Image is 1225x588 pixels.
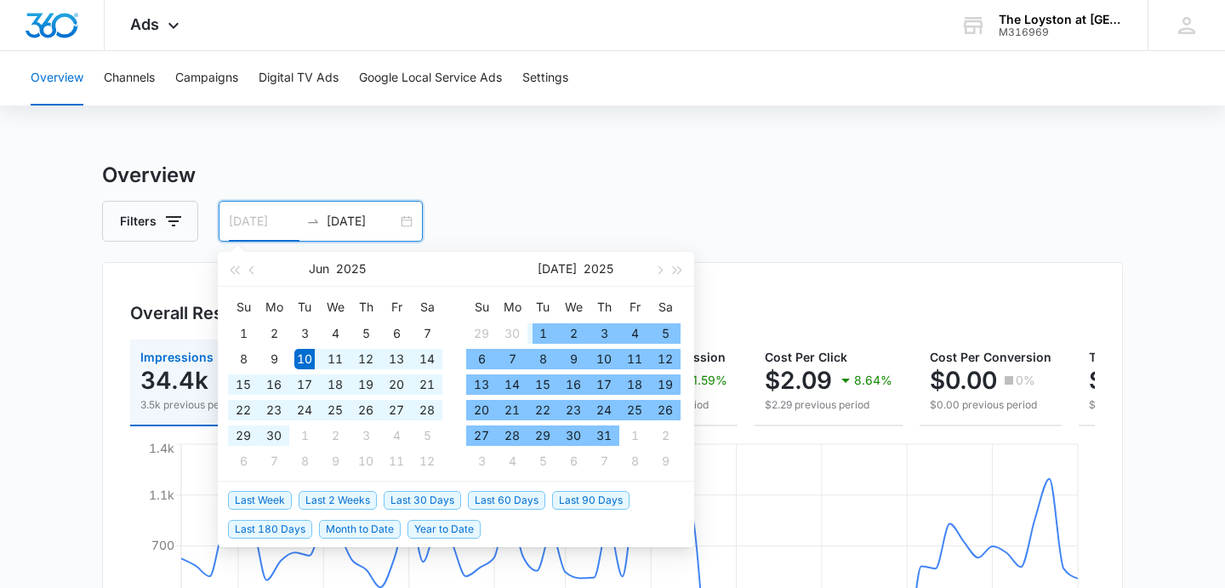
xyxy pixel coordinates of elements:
[533,425,553,446] div: 29
[522,51,568,106] button: Settings
[294,349,315,369] div: 10
[325,451,345,471] div: 9
[228,346,259,372] td: 2025-06-08
[563,451,584,471] div: 6
[140,350,214,364] span: Impressions
[854,374,892,386] p: 8.64%
[466,448,497,474] td: 2025-08-03
[325,323,345,344] div: 4
[259,294,289,321] th: Mo
[563,374,584,395] div: 16
[594,374,614,395] div: 17
[594,425,614,446] div: 31
[140,397,284,413] p: 3.5k previous period
[386,400,407,420] div: 27
[264,323,284,344] div: 2
[264,451,284,471] div: 7
[386,374,407,395] div: 20
[381,372,412,397] td: 2025-06-20
[527,346,558,372] td: 2025-07-08
[149,488,174,502] tspan: 1.1k
[930,350,1051,364] span: Cost Per Conversion
[533,400,553,420] div: 22
[527,423,558,448] td: 2025-07-29
[497,372,527,397] td: 2025-07-14
[259,321,289,346] td: 2025-06-02
[102,160,1123,191] h3: Overview
[584,252,613,286] button: 2025
[619,448,650,474] td: 2025-08-08
[325,400,345,420] div: 25
[563,323,584,344] div: 2
[320,321,350,346] td: 2025-06-04
[589,372,619,397] td: 2025-07-17
[151,538,174,552] tspan: 700
[624,400,645,420] div: 25
[594,400,614,420] div: 24
[327,212,397,231] input: End date
[558,397,589,423] td: 2025-07-23
[594,349,614,369] div: 10
[233,400,254,420] div: 22
[228,491,292,510] span: Last Week
[381,321,412,346] td: 2025-06-06
[650,294,681,321] th: Sa
[765,350,847,364] span: Cost Per Click
[527,372,558,397] td: 2025-07-15
[350,346,381,372] td: 2025-06-12
[471,425,492,446] div: 27
[563,425,584,446] div: 30
[1016,374,1035,386] p: 0%
[765,397,892,413] p: $2.29 previous period
[533,323,553,344] div: 1
[502,451,522,471] div: 4
[558,448,589,474] td: 2025-08-06
[497,448,527,474] td: 2025-08-04
[294,425,315,446] div: 1
[502,400,522,420] div: 21
[589,321,619,346] td: 2025-07-03
[999,26,1123,38] div: account id
[259,397,289,423] td: 2025-06-23
[497,321,527,346] td: 2025-06-30
[538,252,577,286] button: [DATE]
[497,423,527,448] td: 2025-07-28
[466,423,497,448] td: 2025-07-27
[497,346,527,372] td: 2025-07-07
[619,294,650,321] th: Fr
[619,397,650,423] td: 2025-07-25
[130,15,159,33] span: Ads
[930,397,1051,413] p: $0.00 previous period
[356,374,376,395] div: 19
[289,346,320,372] td: 2025-06-10
[325,374,345,395] div: 18
[294,323,315,344] div: 3
[466,372,497,397] td: 2025-07-13
[563,349,584,369] div: 9
[527,448,558,474] td: 2025-08-05
[384,491,461,510] span: Last 30 Days
[264,400,284,420] div: 23
[471,451,492,471] div: 3
[289,372,320,397] td: 2025-06-17
[228,372,259,397] td: 2025-06-15
[359,51,502,106] button: Google Local Service Ads
[325,349,345,369] div: 11
[320,448,350,474] td: 2025-07-09
[350,423,381,448] td: 2025-07-03
[381,448,412,474] td: 2025-07-11
[466,346,497,372] td: 2025-07-06
[264,374,284,395] div: 16
[294,451,315,471] div: 8
[228,520,312,539] span: Last 180 Days
[650,346,681,372] td: 2025-07-12
[294,400,315,420] div: 24
[655,451,675,471] div: 9
[309,252,329,286] button: Jun
[619,372,650,397] td: 2025-07-18
[650,423,681,448] td: 2025-08-02
[619,321,650,346] td: 2025-07-04
[558,372,589,397] td: 2025-07-16
[533,451,553,471] div: 5
[466,397,497,423] td: 2025-07-20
